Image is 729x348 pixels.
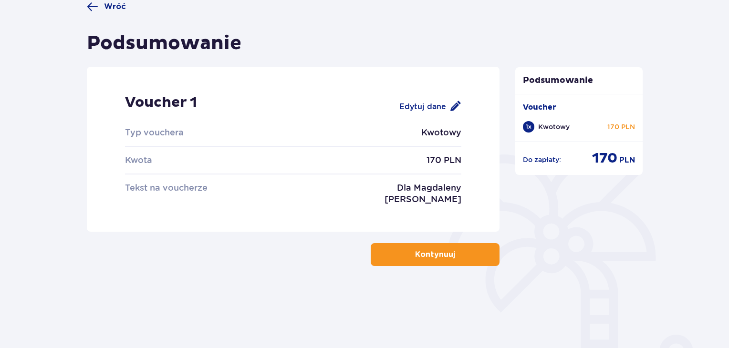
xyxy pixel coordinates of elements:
[125,127,293,138] p: Typ vouchera
[125,154,293,166] p: Kwota
[125,182,237,194] p: Tekst na voucherze
[397,182,461,194] p: Dla Magdaleny
[523,121,534,133] div: 1 x
[523,102,556,113] p: Voucher
[385,194,461,205] p: [PERSON_NAME]
[293,127,461,138] p: Kwotowy
[87,31,241,55] h1: Podsumowanie
[619,155,635,165] p: PLN
[538,122,570,132] p: Kwotowy
[523,155,561,164] p: Do zapłaty :
[293,154,461,166] p: 170 PLN
[371,243,500,266] button: Kontynuuj
[607,122,635,132] p: 170 PLN
[515,75,643,86] p: Podsumowanie
[104,1,126,12] span: Wróć
[415,249,455,260] p: Kontynuuj
[399,101,461,112] div: Edytuj dane
[592,149,617,167] p: 170
[125,93,293,119] p: Voucher 1
[87,1,126,12] a: Wróć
